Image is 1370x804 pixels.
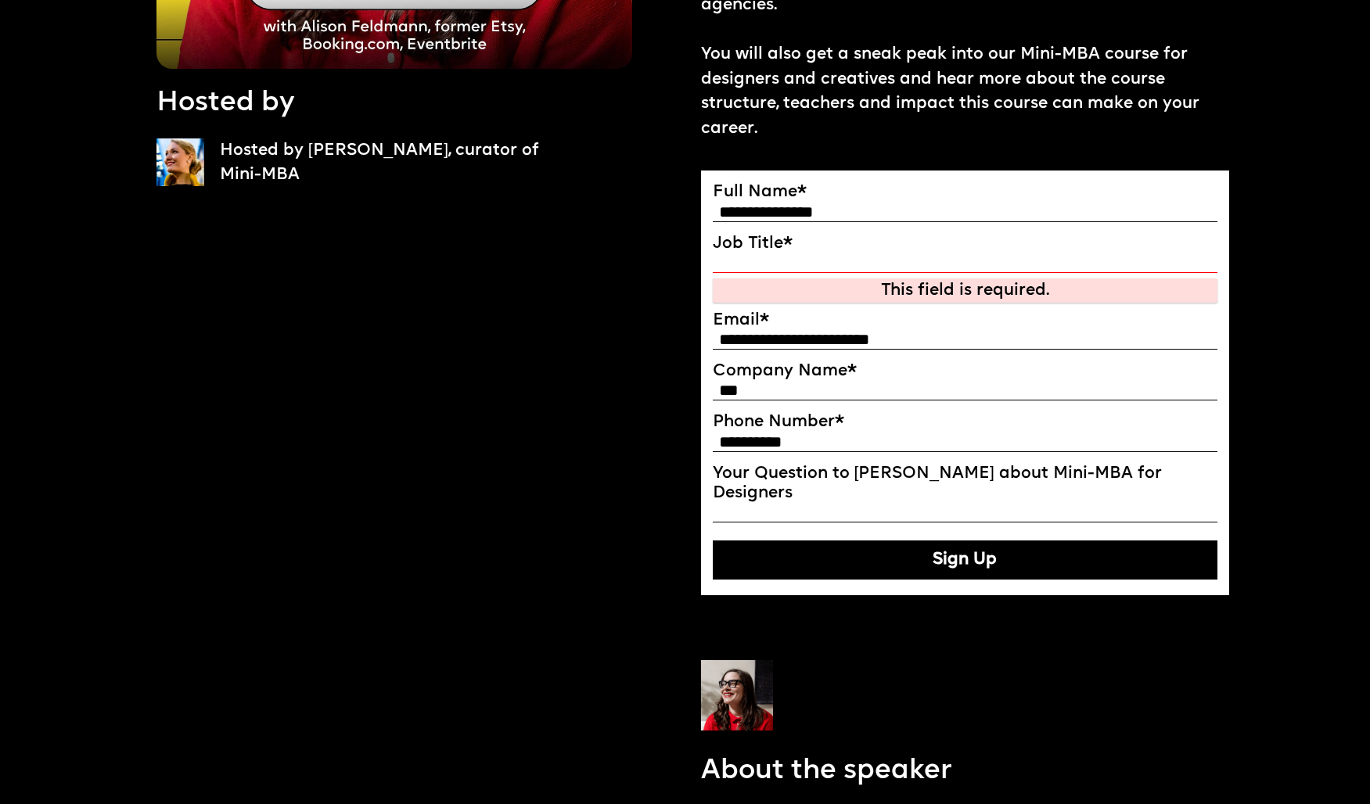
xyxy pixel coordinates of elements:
p: About the speaker [701,752,951,791]
div: This field is required. [717,281,1214,300]
p: Hosted by [156,84,295,123]
label: Company Name [713,361,1218,381]
label: Job Title [713,234,1218,253]
label: Your Question to [PERSON_NAME] about Mini-MBA for Designers [713,464,1218,503]
label: Email [713,310,1218,330]
label: Phone Number [713,412,1218,432]
p: Hosted by [PERSON_NAME], curator of Mini-MBA [220,138,545,188]
label: Full Name [713,182,1218,202]
button: Sign Up [713,540,1218,580]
